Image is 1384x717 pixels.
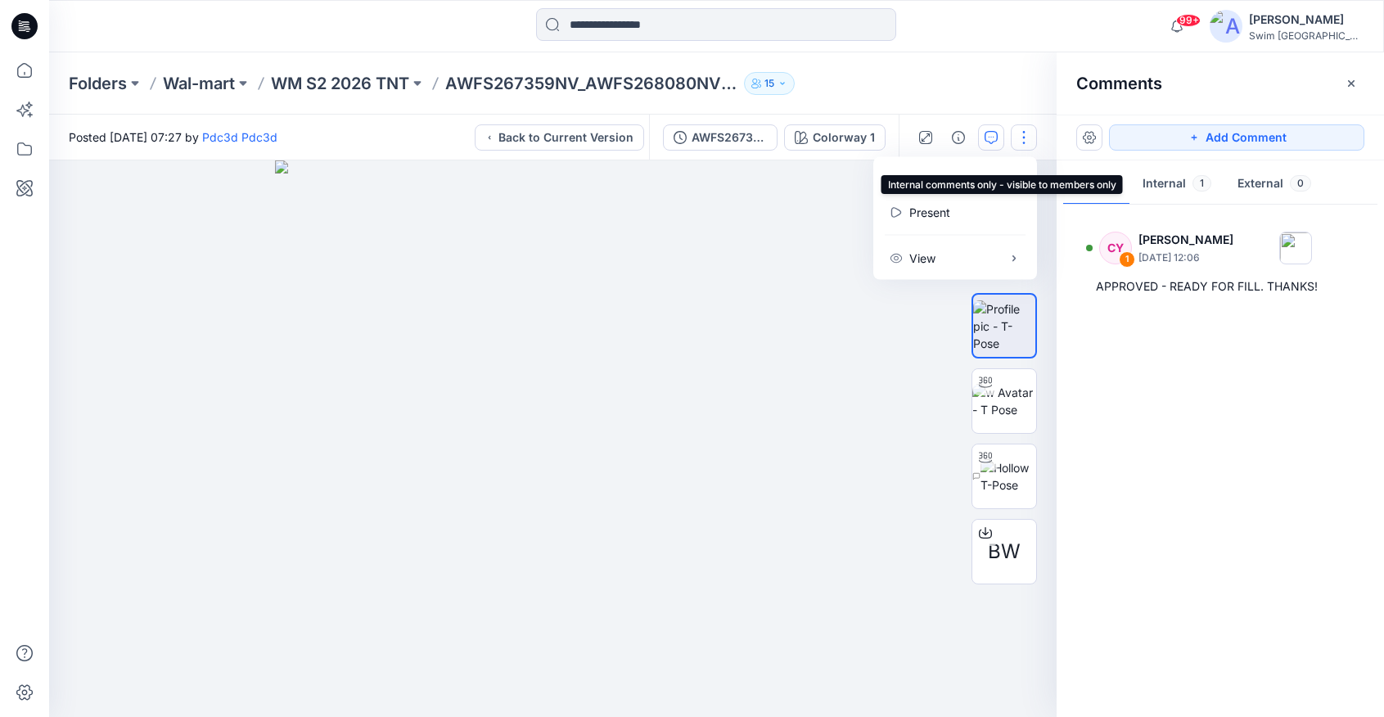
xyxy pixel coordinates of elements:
[988,537,1021,566] span: BW
[1138,230,1233,250] p: [PERSON_NAME]
[744,72,795,95] button: 15
[1138,250,1233,266] p: [DATE] 12:06
[271,72,409,95] a: WM S2 2026 TNT
[945,124,972,151] button: Details
[764,74,774,92] p: 15
[1290,175,1311,192] span: 0
[663,124,778,151] button: AWFS267359NV_AWFS268080NV2 GC
[1063,164,1129,205] button: All
[981,459,1036,494] img: Hollow T-Pose
[163,72,235,95] a: Wal-mart
[1076,74,1162,93] h2: Comments
[1096,277,1345,296] div: APPROVED - READY FOR FILL. THANKS!
[1099,232,1132,264] div: CY
[1098,175,1116,192] span: 1
[784,124,886,151] button: Colorway 1
[1109,124,1364,151] button: Add Comment
[1176,14,1201,27] span: 99+
[692,129,767,147] div: AWFS267359NV_AWFS268080NV2 GC
[1129,164,1224,205] button: Internal
[973,300,1035,352] img: Profile pic - T-Pose
[1249,10,1364,29] div: [PERSON_NAME]
[275,160,832,717] img: eyJhbGciOiJIUzI1NiIsImtpZCI6IjAiLCJzbHQiOiJzZXMiLCJ0eXAiOiJKV1QifQ.eyJkYXRhIjp7InR5cGUiOiJzdG9yYW...
[813,129,875,147] div: Colorway 1
[1210,10,1242,43] img: avatar
[972,384,1036,418] img: w Avatar - T Pose
[1249,29,1364,42] div: Swim [GEOGRAPHIC_DATA]
[909,250,935,267] p: View
[202,130,277,144] a: Pdc3d Pdc3d
[445,72,737,95] p: AWFS267359NV_AWFS268080NV2 GC
[1119,251,1135,268] div: 1
[69,72,127,95] a: Folders
[1192,175,1211,192] span: 1
[69,129,277,146] span: Posted [DATE] 07:27 by
[475,124,644,151] button: Back to Current Version
[909,204,950,221] a: Present
[1224,164,1324,205] button: External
